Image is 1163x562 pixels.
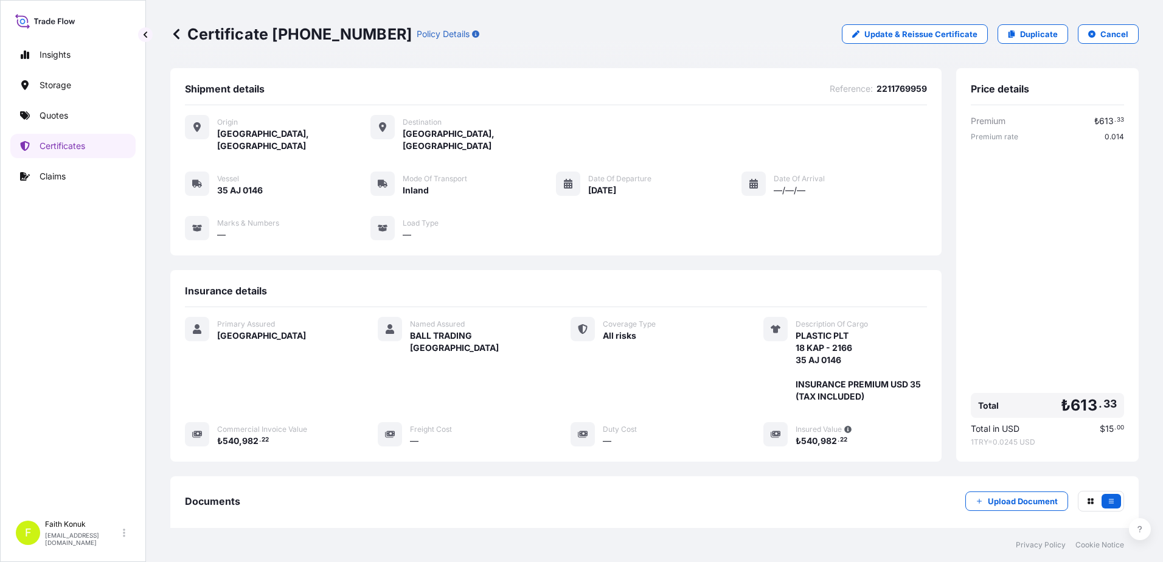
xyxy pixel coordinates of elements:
[603,425,637,434] span: Duty Cost
[1117,118,1124,122] span: 33
[10,134,136,158] a: Certificates
[403,229,411,241] span: —
[840,438,847,442] span: 22
[971,423,1019,435] span: Total in USD
[259,438,261,442] span: .
[239,437,242,445] span: ,
[217,218,279,228] span: Marks & Numbers
[40,109,68,122] p: Quotes
[1099,117,1114,125] span: 613
[403,184,429,196] span: Inland
[217,425,307,434] span: Commercial Invoice Value
[1078,24,1139,44] button: Cancel
[217,174,239,184] span: Vessel
[217,229,226,241] span: —
[410,330,541,354] span: BALL TRADING [GEOGRAPHIC_DATA]
[40,79,71,91] p: Storage
[588,184,616,196] span: [DATE]
[403,218,439,228] span: Load Type
[971,83,1029,95] span: Price details
[40,140,85,152] p: Certificates
[971,132,1018,142] span: Premium rate
[217,184,263,196] span: 35 AJ 0146
[796,319,868,329] span: Description Of Cargo
[796,437,801,445] span: ₺
[45,519,120,529] p: Faith Konuk
[1114,118,1116,122] span: .
[1100,28,1128,40] p: Cancel
[217,330,306,342] span: [GEOGRAPHIC_DATA]
[262,438,269,442] span: 22
[217,117,238,127] span: Origin
[410,435,418,447] span: —
[801,437,818,445] span: 540
[1100,425,1105,433] span: $
[603,330,636,342] span: All risks
[1099,400,1102,408] span: .
[217,128,370,152] span: [GEOGRAPHIC_DATA], [GEOGRAPHIC_DATA]
[1105,132,1124,142] span: 0.014
[877,83,927,95] span: 2211769959
[965,491,1068,511] button: Upload Document
[821,437,837,445] span: 982
[410,425,452,434] span: Freight Cost
[1071,398,1097,413] span: 613
[842,24,988,44] a: Update & Reissue Certificate
[864,28,977,40] p: Update & Reissue Certificate
[223,437,239,445] span: 540
[170,24,412,44] p: Certificate [PHONE_NUMBER]
[1114,426,1116,430] span: .
[774,174,825,184] span: Date of Arrival
[796,330,927,403] span: PLASTIC PLT 18 KAP - 2166 35 AJ 0146 INSURANCE PREMIUM USD 35 (TAX INCLUDED)
[988,495,1058,507] p: Upload Document
[40,170,66,182] p: Claims
[10,43,136,67] a: Insights
[830,83,873,95] span: Reference :
[403,117,442,127] span: Destination
[1103,400,1117,408] span: 33
[185,83,265,95] span: Shipment details
[838,438,839,442] span: .
[185,495,240,507] span: Documents
[242,437,259,445] span: 982
[1105,425,1114,433] span: 15
[588,174,651,184] span: Date of Departure
[410,319,465,329] span: Named Assured
[603,319,656,329] span: Coverage Type
[1016,540,1066,550] a: Privacy Policy
[25,527,32,539] span: F
[40,49,71,61] p: Insights
[10,73,136,97] a: Storage
[1061,398,1071,413] span: ₺
[774,184,805,196] span: —/—/—
[1117,426,1124,430] span: 00
[1020,28,1058,40] p: Duplicate
[185,285,267,297] span: Insurance details
[10,103,136,128] a: Quotes
[818,437,821,445] span: ,
[978,400,999,412] span: Total
[971,437,1124,447] span: 1 TRY = 0.0245 USD
[403,174,467,184] span: Mode of Transport
[998,24,1068,44] a: Duplicate
[403,128,556,152] span: [GEOGRAPHIC_DATA], [GEOGRAPHIC_DATA]
[603,435,611,447] span: —
[796,425,842,434] span: Insured Value
[1094,117,1099,125] span: ₺
[45,532,120,546] p: [EMAIL_ADDRESS][DOMAIN_NAME]
[10,164,136,189] a: Claims
[1075,540,1124,550] a: Cookie Notice
[217,319,275,329] span: Primary Assured
[971,115,1005,127] span: Premium
[217,437,223,445] span: ₺
[417,28,470,40] p: Policy Details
